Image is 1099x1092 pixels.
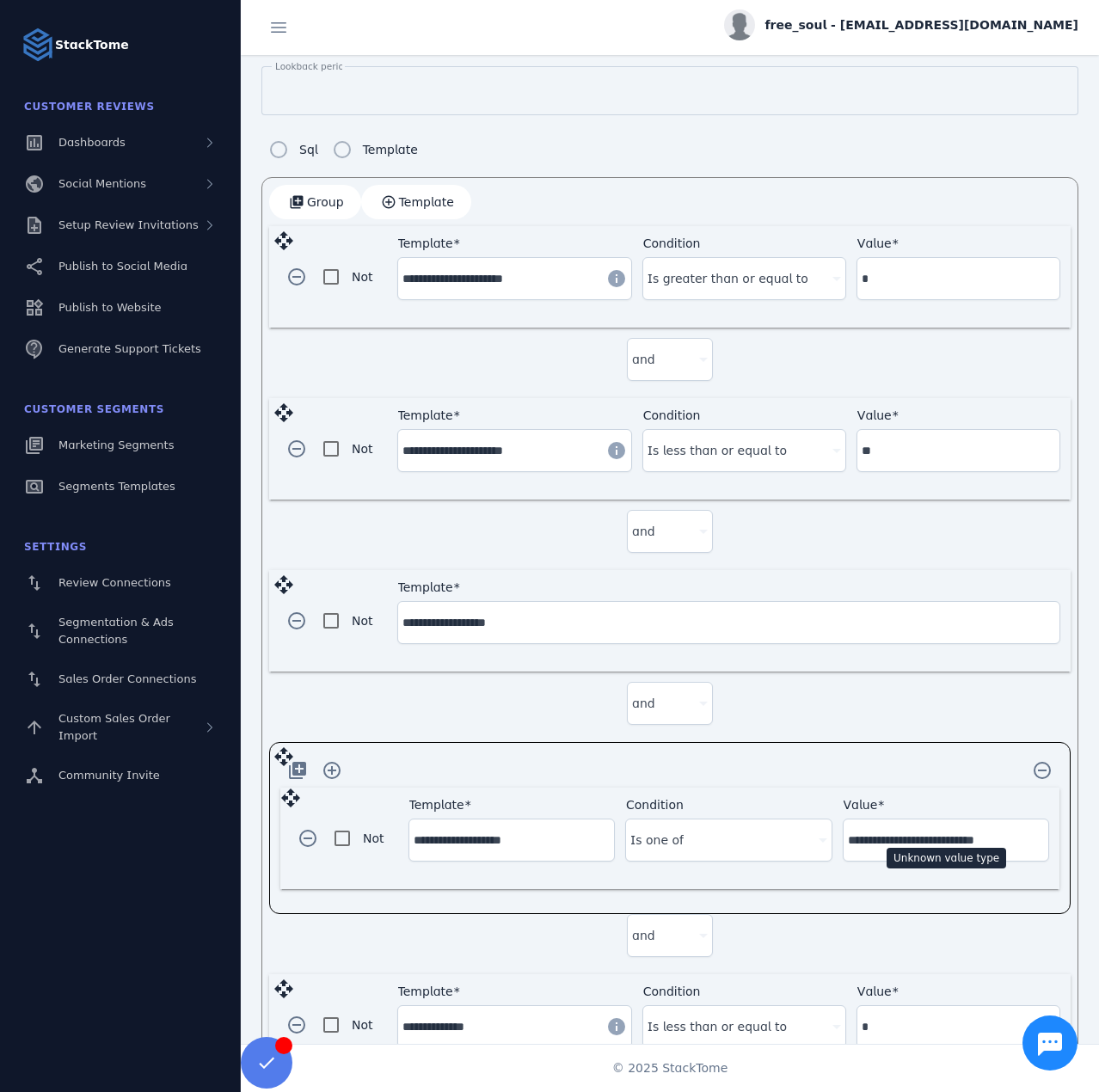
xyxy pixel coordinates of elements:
mat-label: Template [398,236,453,250]
mat-label: Value [844,798,878,812]
button: free_soul - [EMAIL_ADDRESS][DOMAIN_NAME] [724,9,1078,40]
span: Setup Review Invitations [58,218,199,231]
span: Custom Sales Order Import [58,712,170,742]
span: and [632,693,655,714]
input: Template [402,268,596,289]
mat-icon: info [606,440,627,461]
button: Group [269,185,361,219]
mat-label: Template [398,408,453,422]
mat-label: Condition [643,985,701,998]
a: Segmentation & Ads Connections [10,605,230,657]
span: Is greater than or equal to [648,268,808,289]
span: Segments Templates [58,480,175,493]
span: Marketing Segments [58,439,174,451]
mat-label: Lookback period [275,61,350,71]
label: Not [359,828,384,849]
mat-radio-group: Segment config type [261,132,418,167]
mat-label: Template [398,985,453,998]
span: Sales Order Connections [58,672,196,685]
span: free_soul - [EMAIL_ADDRESS][DOMAIN_NAME] [765,16,1078,34]
a: Generate Support Tickets [10,330,230,368]
label: Sql [296,139,318,160]
span: Is less than or equal to [648,1016,788,1037]
span: Community Invite [58,769,160,782]
span: Review Connections [58,576,171,589]
input: Template [402,612,1055,633]
mat-label: Value [857,985,892,998]
mat-icon: info [606,1016,627,1037]
mat-label: Condition [643,236,701,250]
mat-icon: info [606,268,627,289]
label: Template [359,139,418,160]
span: © 2025 StackTome [612,1059,728,1077]
div: Unknown value type [887,848,1006,868]
mat-label: Template [409,798,464,812]
span: Publish to Website [58,301,161,314]
a: Review Connections [10,564,230,602]
span: Is less than or equal to [648,440,788,461]
span: Dashboards [58,136,126,149]
a: Sales Order Connections [10,660,230,698]
input: Template [402,440,596,461]
input: Template [402,1016,596,1037]
span: Generate Support Tickets [58,342,201,355]
a: Community Invite [10,757,230,794]
a: Publish to Website [10,289,230,327]
span: Segmentation & Ads Connections [58,616,174,646]
label: Not [348,439,373,459]
span: Social Mentions [58,177,146,190]
span: and [632,349,655,370]
span: and [632,925,655,946]
span: Customer Segments [24,403,164,415]
button: Template [361,185,471,219]
span: Group [307,196,344,208]
mat-label: Value [857,236,892,250]
mat-label: Template [398,580,453,594]
label: Not [348,267,373,287]
a: Publish to Social Media [10,248,230,285]
input: Template [414,830,610,850]
img: Logo image [21,28,55,62]
strong: StackTome [55,36,129,54]
mat-label: Condition [626,798,684,812]
label: Not [348,1015,373,1035]
mat-label: Condition [643,408,701,422]
span: Is one of [630,830,684,850]
mat-label: Value [857,408,892,422]
a: Marketing Segments [10,426,230,464]
span: Customer Reviews [24,101,155,113]
a: Segments Templates [10,468,230,506]
label: Not [348,610,373,631]
span: Publish to Social Media [58,260,187,273]
span: and [632,521,655,542]
span: Template [399,196,454,208]
span: Settings [24,541,87,553]
img: profile.jpg [724,9,755,40]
